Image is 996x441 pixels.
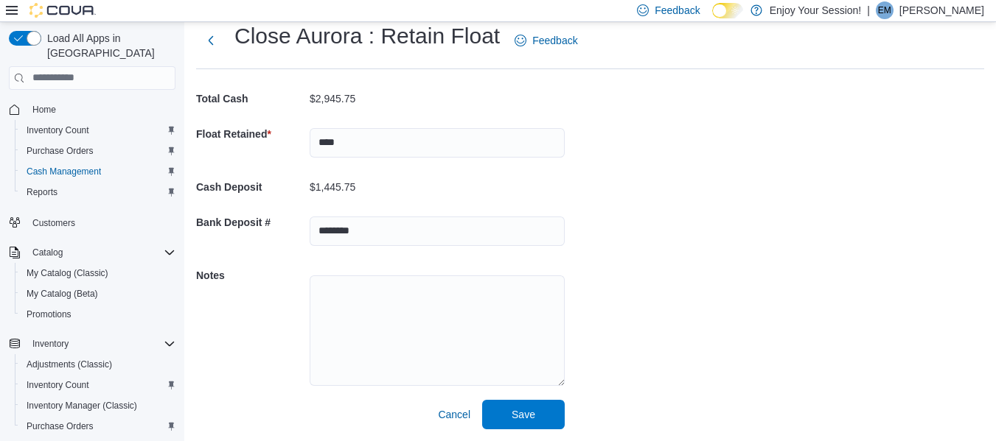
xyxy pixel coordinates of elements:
a: Inventory Count [21,376,95,394]
p: $1,445.75 [310,181,355,193]
a: Adjustments (Classic) [21,356,118,373]
p: | [867,1,870,19]
button: Inventory [27,335,74,353]
button: Purchase Orders [15,416,181,437]
span: Feedback [532,33,577,48]
a: Inventory Manager (Classic) [21,397,143,414]
span: Cash Management [21,163,175,180]
h5: Float Retained [196,119,307,149]
input: Dark Mode [712,3,743,18]
span: Inventory Manager (Classic) [21,397,175,414]
button: Customers [3,211,181,233]
a: Purchase Orders [21,417,100,435]
a: Purchase Orders [21,142,100,160]
button: My Catalog (Beta) [15,283,181,304]
button: Adjustments (Classic) [15,354,181,375]
span: Purchase Orders [27,145,94,157]
span: Adjustments (Classic) [21,356,175,373]
span: Customers [27,213,175,231]
span: Catalog [27,244,175,261]
span: Reports [21,183,175,201]
p: [PERSON_NAME] [899,1,984,19]
a: Reports [21,183,63,201]
span: Inventory Count [27,124,89,136]
span: Purchase Orders [27,420,94,432]
span: My Catalog (Beta) [21,285,175,303]
span: Purchase Orders [21,417,175,435]
h5: Total Cash [196,84,307,113]
span: Inventory [27,335,175,353]
span: Reports [27,186,58,198]
span: My Catalog (Beta) [27,288,98,300]
span: Customers [32,217,75,229]
button: Purchase Orders [15,141,181,161]
button: Home [3,99,181,120]
div: Elya Massir [876,1,894,19]
button: Inventory [3,334,181,354]
span: Promotions [27,308,72,320]
span: Save [512,407,535,422]
span: Inventory [32,338,69,350]
a: Cash Management [21,163,107,180]
button: Catalog [27,244,69,261]
span: Inventory Manager (Classic) [27,400,137,412]
a: My Catalog (Beta) [21,285,104,303]
h5: Cash Deposit [196,172,307,202]
button: My Catalog (Classic) [15,263,181,283]
button: Cancel [432,400,476,429]
a: My Catalog (Classic) [21,264,114,282]
img: Cova [29,3,96,18]
span: Home [27,100,175,119]
button: Inventory Count [15,375,181,395]
p: $2,945.75 [310,93,355,105]
span: Inventory Count [27,379,89,391]
span: Cash Management [27,166,101,177]
span: Dark Mode [712,18,713,19]
span: Inventory Count [21,121,175,139]
span: My Catalog (Classic) [27,267,108,279]
button: Inventory Count [15,120,181,141]
span: Feedback [655,3,700,18]
button: Inventory Manager (Classic) [15,395,181,416]
a: Customers [27,214,81,232]
span: EM [878,1,891,19]
p: Enjoy Your Session! [770,1,862,19]
span: Promotions [21,306,175,323]
a: Home [27,101,62,119]
span: Inventory Count [21,376,175,394]
a: Inventory Count [21,121,95,139]
a: Promotions [21,306,77,323]
button: Next [196,26,226,55]
h1: Close Aurora : Retain Float [234,21,500,51]
span: Purchase Orders [21,142,175,160]
span: Cancel [438,407,470,422]
button: Save [482,400,565,429]
a: Feedback [509,26,583,55]
span: Catalog [32,247,63,258]
button: Reports [15,182,181,202]
h5: Notes [196,261,307,290]
span: Adjustments (Classic) [27,359,112,370]
span: My Catalog (Classic) [21,264,175,282]
button: Catalog [3,242,181,263]
button: Cash Management [15,161,181,182]
button: Promotions [15,304,181,325]
span: Load All Apps in [GEOGRAPHIC_DATA] [41,31,175,60]
h5: Bank Deposit # [196,208,307,237]
span: Home [32,104,56,116]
